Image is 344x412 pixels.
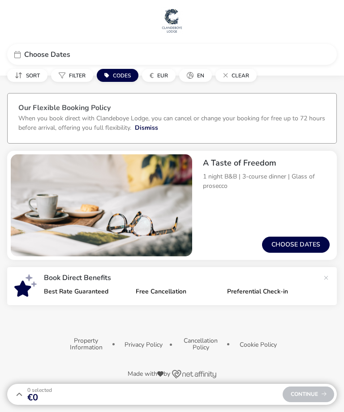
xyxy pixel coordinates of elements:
[232,72,249,79] span: Clear
[136,289,220,295] p: Free Cancellation
[44,274,319,281] p: Book Direct Benefits
[227,289,312,295] p: Preferential Check-in
[142,69,176,82] button: €EUR
[27,387,52,394] span: 0 Selected
[18,114,325,132] p: When you book direct with Clandeboye Lodge, you can cancel or change your booking for free up to ...
[203,158,330,168] h2: A Taste of Freedom
[7,69,47,82] button: Sort
[51,69,93,82] button: Filter
[113,72,131,79] span: Codes
[97,69,142,82] naf-pibe-menu-bar-item: Codes
[69,72,86,79] span: Filter
[27,393,52,402] span: €0
[7,44,337,65] div: Choose Dates
[177,337,224,351] button: Cancellation Policy
[7,69,51,82] naf-pibe-menu-bar-item: Sort
[128,371,170,377] span: Made with by
[24,51,70,58] span: Choose Dates
[18,104,326,114] h3: Our Flexible Booking Policy
[215,69,257,82] button: Clear
[179,69,212,82] button: en
[161,7,183,34] img: Main Website
[283,387,334,402] div: Continue
[196,151,337,205] div: A Taste of Freedom1 night B&B | 3-course dinner | Glass of prosecco
[203,172,330,191] p: 1 night B&B | 3-course dinner | Glass of prosecco
[150,71,154,80] i: €
[161,7,183,36] a: Main Website
[63,337,109,351] button: Property Information
[179,69,215,82] naf-pibe-menu-bar-item: en
[215,69,260,82] naf-pibe-menu-bar-item: Clear
[26,72,40,79] span: Sort
[197,72,204,79] span: en
[97,69,138,82] button: Codes
[262,237,330,253] button: Choose dates
[135,123,158,132] button: Dismiss
[142,69,179,82] naf-pibe-menu-bar-item: €EUR
[157,72,168,79] span: EUR
[44,289,129,295] p: Best Rate Guaranteed
[51,69,97,82] naf-pibe-menu-bar-item: Filter
[240,341,277,348] button: Cookie Policy
[11,154,192,256] swiper-slide: 1 / 1
[125,341,163,348] button: Privacy Policy
[291,391,327,397] span: Continue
